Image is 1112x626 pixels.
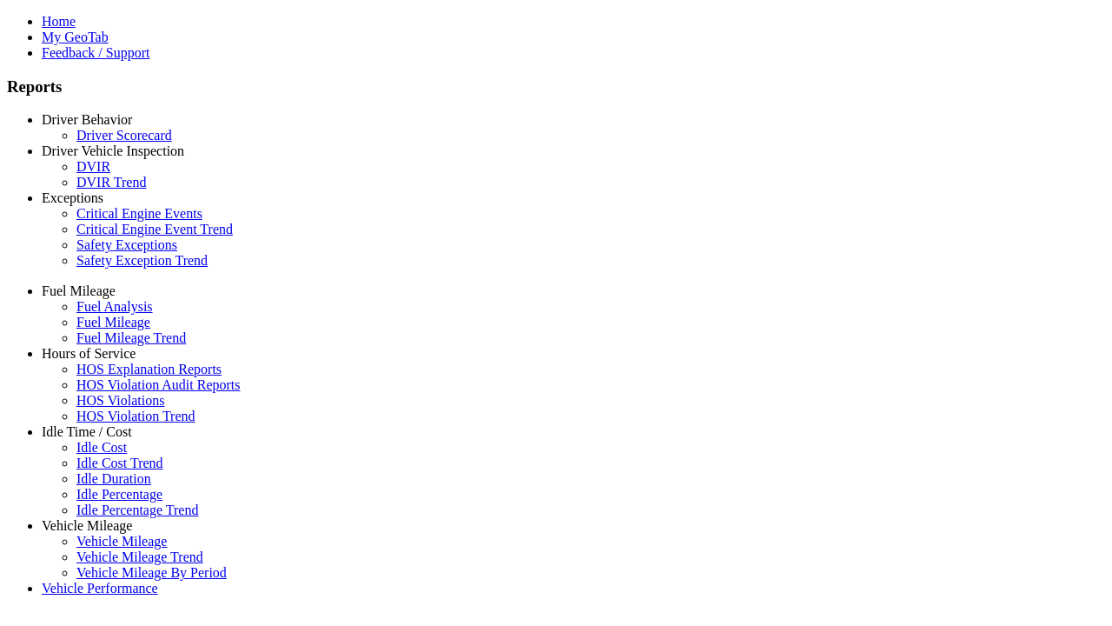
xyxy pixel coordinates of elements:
[76,237,177,252] a: Safety Exceptions
[76,362,222,376] a: HOS Explanation Reports
[7,77,1105,97] h3: Reports
[42,14,76,29] a: Home
[76,440,127,455] a: Idle Cost
[76,534,167,549] a: Vehicle Mileage
[42,518,132,533] a: Vehicle Mileage
[76,503,198,517] a: Idle Percentage Trend
[76,175,146,190] a: DVIR Trend
[42,424,132,439] a: Idle Time / Cost
[42,190,103,205] a: Exceptions
[76,330,186,345] a: Fuel Mileage Trend
[76,549,203,564] a: Vehicle Mileage Trend
[76,128,172,143] a: Driver Scorecard
[42,143,184,158] a: Driver Vehicle Inspection
[76,471,151,486] a: Idle Duration
[76,315,150,330] a: Fuel Mileage
[76,253,208,268] a: Safety Exception Trend
[76,565,227,580] a: Vehicle Mileage By Period
[76,456,163,470] a: Idle Cost Trend
[76,377,241,392] a: HOS Violation Audit Reports
[76,206,202,221] a: Critical Engine Events
[42,45,149,60] a: Feedback / Support
[42,283,116,298] a: Fuel Mileage
[76,222,233,236] a: Critical Engine Event Trend
[42,581,158,596] a: Vehicle Performance
[42,112,132,127] a: Driver Behavior
[42,30,109,44] a: My GeoTab
[42,346,136,361] a: Hours of Service
[76,159,110,174] a: DVIR
[76,409,195,423] a: HOS Violation Trend
[76,487,162,502] a: Idle Percentage
[76,393,164,408] a: HOS Violations
[76,299,153,314] a: Fuel Analysis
